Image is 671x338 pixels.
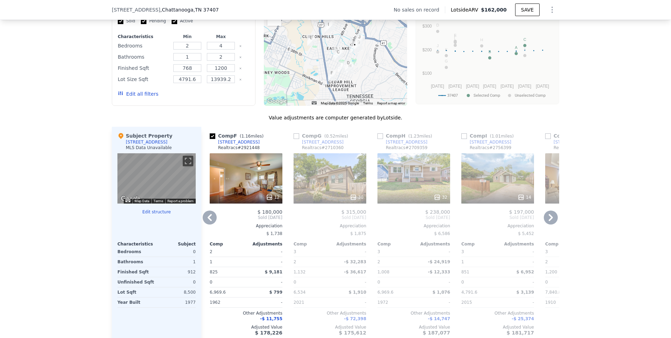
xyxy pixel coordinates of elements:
span: $ 9,181 [265,270,282,274]
div: [STREET_ADDRESS] [470,139,511,145]
div: Realtracs # 2633360 [554,145,595,150]
div: Characteristics [118,34,169,39]
span: $ 6,586 [434,231,450,236]
text: [DATE] [431,84,444,89]
div: 2603 E 44th St [328,69,335,81]
span: 1,200 [545,270,557,274]
span: 1,132 [294,270,305,274]
div: Appreciation [377,223,450,229]
text: A [515,45,518,50]
span: 1.01 [491,134,501,139]
span: -$ 25,374 [512,316,534,321]
span: Sold [DATE] [377,215,450,220]
text: [DATE] [448,84,462,89]
span: Sold [DATE] [461,215,534,220]
text: Unselected Comp [515,93,546,98]
div: Adjusted Value [377,324,450,330]
div: 1977 [158,297,196,307]
div: Comp J [545,132,600,139]
div: - [415,297,450,307]
div: Finished Sqft [118,63,169,73]
div: 2902 14th Ave [355,34,363,45]
text: H [480,38,483,42]
div: 14 [518,194,531,201]
button: Keyboard shortcuts [125,199,130,202]
div: Adjustments [498,241,534,247]
div: A chart. [420,15,555,103]
span: 825 [210,270,218,274]
div: - [247,277,282,287]
div: - [499,247,534,257]
div: Year Built [117,297,155,307]
text: 37407 [447,93,458,98]
div: Unfinished Sqft [117,277,155,287]
span: $ 315,000 [341,209,366,215]
div: Comp [461,241,498,247]
div: Realtracs # 2709359 [386,145,427,150]
div: - [331,297,366,307]
div: Map [117,153,196,204]
div: Appreciation [545,223,618,229]
span: $ 1,738 [266,231,282,236]
text: $200 [423,47,432,52]
div: MLS Data Unavailable [126,145,172,150]
a: [STREET_ADDRESS] [377,139,427,145]
span: 6,534 [294,290,305,295]
div: Lot Size Sqft [118,74,169,84]
div: Characteristics [117,241,157,247]
div: Comp [377,241,414,247]
div: Appreciation [294,223,366,229]
div: Adjusted Value [461,324,534,330]
span: 0 [545,280,548,285]
div: Bedrooms [117,247,155,257]
text: $100 [423,71,432,76]
span: 0 [377,280,380,285]
div: 0 [158,247,196,257]
div: - [247,257,282,267]
div: Min [172,34,203,39]
text: [DATE] [483,84,496,89]
div: Adjustments [246,241,282,247]
div: [STREET_ADDRESS] [126,139,167,145]
div: 1 [210,257,245,267]
div: 2910 Faxon St [325,21,332,33]
div: - [331,247,366,257]
div: Comp H [377,132,435,139]
span: ( miles) [487,134,517,139]
span: 0 [461,280,464,285]
button: Toggle fullscreen view [183,156,193,166]
text: E [454,33,456,37]
label: Pending [141,18,166,24]
div: Street View [117,153,196,204]
div: 3220 5th Ave [333,46,341,58]
div: - [499,297,534,307]
div: Appreciation [210,223,282,229]
span: 3 [377,249,380,254]
a: Open this area in Google Maps (opens a new window) [119,194,142,204]
span: $ 197,000 [509,209,534,215]
button: Keyboard shortcuts [312,101,317,104]
text: $300 [423,24,432,29]
div: 32 [434,194,447,201]
span: -$ 32,283 [344,259,366,264]
span: $162,000 [481,7,507,13]
div: 2809 S Hawthorne St [327,19,334,31]
img: Google [266,97,289,106]
div: Comp [210,241,246,247]
div: Lot Sqft [117,287,155,297]
button: Clear [239,67,242,70]
div: Comp F [210,132,266,139]
a: Terms (opens in new tab) [363,101,373,105]
div: Realtracs # 2756399 [470,145,511,150]
div: - [247,297,282,307]
text: C [524,37,526,42]
button: Map Data [135,199,149,204]
div: 3015 15th Ave [355,39,362,51]
span: $ 3,139 [517,290,534,295]
div: 2 [545,257,580,267]
div: Other Adjustments [545,310,618,316]
span: -$ 72,398 [344,316,366,321]
span: $ 1,910 [349,290,366,295]
div: Realtracs # 2710360 [302,145,344,150]
span: 7,840.80 [545,290,564,295]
